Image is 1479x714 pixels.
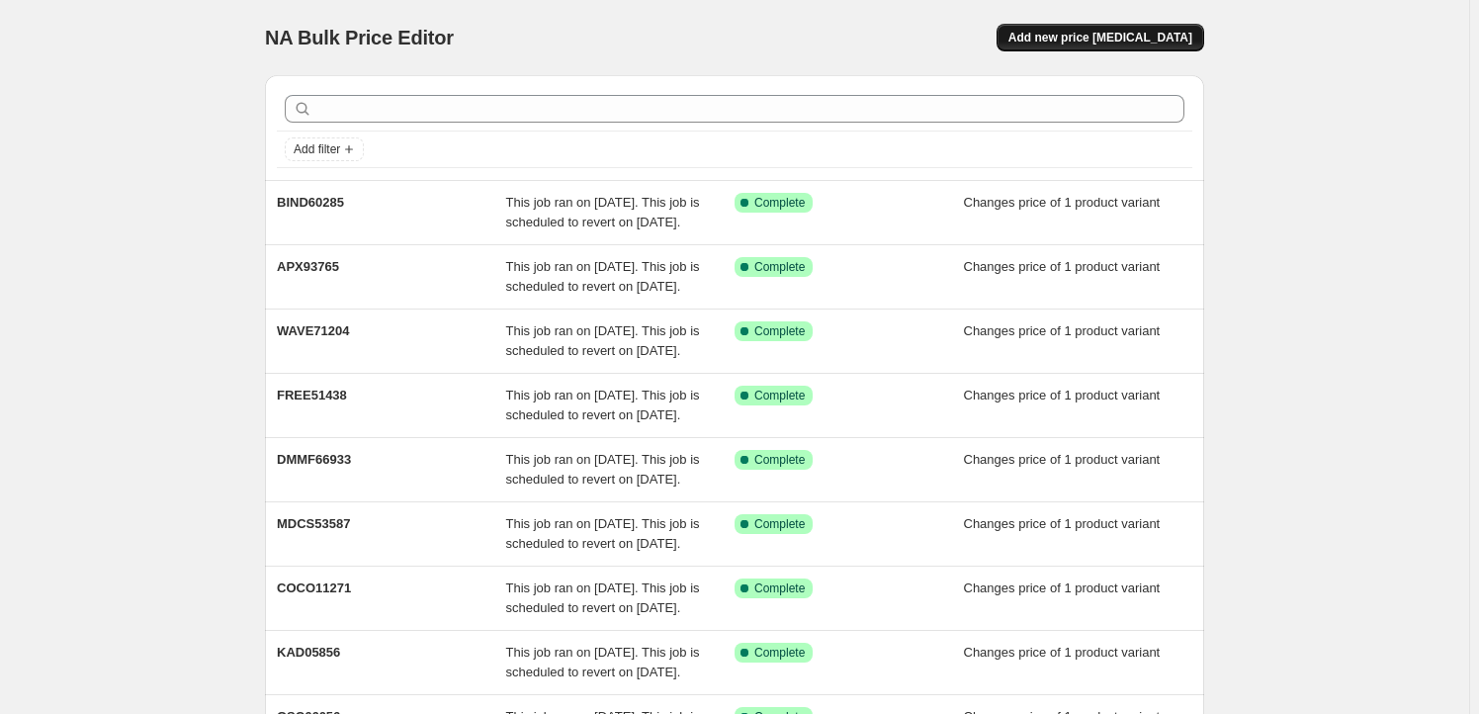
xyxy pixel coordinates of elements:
[506,195,700,229] span: This job ran on [DATE]. This job is scheduled to revert on [DATE].
[754,452,805,468] span: Complete
[754,516,805,532] span: Complete
[277,388,347,402] span: FREE51438
[506,452,700,487] span: This job ran on [DATE]. This job is scheduled to revert on [DATE].
[754,323,805,339] span: Complete
[506,388,700,422] span: This job ran on [DATE]. This job is scheduled to revert on [DATE].
[277,580,351,595] span: COCO11271
[964,580,1161,595] span: Changes price of 1 product variant
[754,580,805,596] span: Complete
[1008,30,1192,45] span: Add new price [MEDICAL_DATA]
[277,259,339,274] span: APX93765
[277,195,344,210] span: BIND60285
[964,452,1161,467] span: Changes price of 1 product variant
[277,452,351,467] span: DMMF66933
[754,645,805,661] span: Complete
[506,259,700,294] span: This job ran on [DATE]. This job is scheduled to revert on [DATE].
[506,323,700,358] span: This job ran on [DATE]. This job is scheduled to revert on [DATE].
[997,24,1204,51] button: Add new price [MEDICAL_DATA]
[964,388,1161,402] span: Changes price of 1 product variant
[277,516,350,531] span: MDCS53587
[754,388,805,403] span: Complete
[506,516,700,551] span: This job ran on [DATE]. This job is scheduled to revert on [DATE].
[754,259,805,275] span: Complete
[285,137,364,161] button: Add filter
[277,645,340,660] span: KAD05856
[964,645,1161,660] span: Changes price of 1 product variant
[964,195,1161,210] span: Changes price of 1 product variant
[964,259,1161,274] span: Changes price of 1 product variant
[754,195,805,211] span: Complete
[277,323,349,338] span: WAVE71204
[506,580,700,615] span: This job ran on [DATE]. This job is scheduled to revert on [DATE].
[964,323,1161,338] span: Changes price of 1 product variant
[294,141,340,157] span: Add filter
[506,645,700,679] span: This job ran on [DATE]. This job is scheduled to revert on [DATE].
[265,27,454,48] span: NA Bulk Price Editor
[964,516,1161,531] span: Changes price of 1 product variant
